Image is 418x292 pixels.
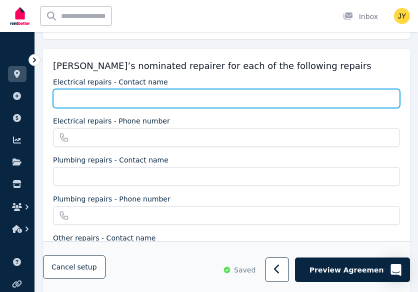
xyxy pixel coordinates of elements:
[234,265,255,275] span: Saved
[77,262,96,272] span: setup
[343,11,378,21] div: Inbox
[53,77,168,87] label: Electrical repairs - Contact name
[309,265,387,275] span: Preview Agreement
[51,263,97,271] span: Cancel
[8,3,32,28] img: RentBetter
[295,258,410,282] button: Preview Agreement
[384,258,408,282] div: Open Intercom Messenger
[53,155,168,165] label: Plumbing repairs - Contact name
[53,59,371,73] h5: [PERSON_NAME]’s nominated repairer for each of the following repairs
[53,116,170,126] label: Electrical repairs - Phone number
[394,8,410,24] img: JIAN YU
[53,194,170,204] label: Plumbing repairs - Phone number
[43,255,105,278] button: Cancelsetup
[53,233,155,243] label: Other repairs - Contact name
